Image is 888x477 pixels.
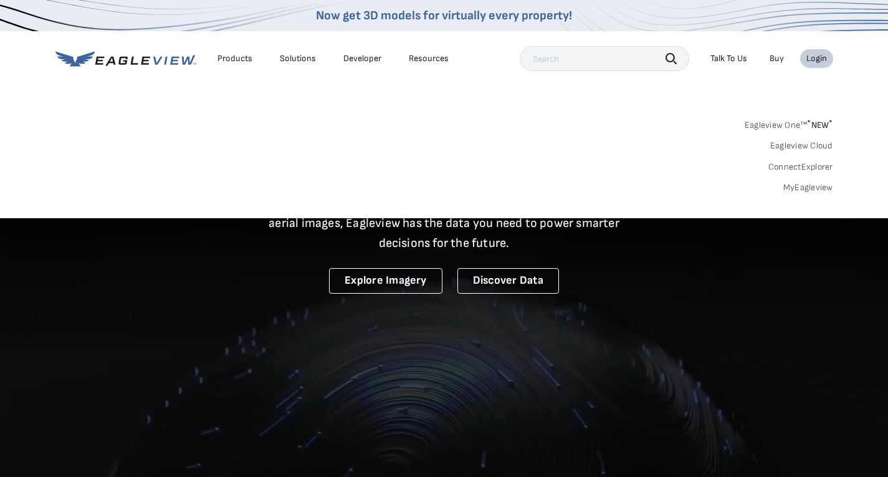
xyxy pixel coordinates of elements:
a: ConnectExplorer [768,161,833,173]
a: Eagleview One™*NEW* [745,116,833,130]
a: Explore Imagery [329,268,442,294]
a: Now get 3D models for virtually every property! [316,8,572,23]
div: Resources [409,53,449,64]
span: NEW [807,120,833,130]
div: Products [217,53,252,64]
input: Search [520,46,689,71]
div: Solutions [280,53,316,64]
a: MyEagleview [783,182,833,193]
a: Developer [343,53,381,64]
a: Discover Data [457,268,559,294]
a: Eagleview Cloud [770,140,833,152]
p: A new era starts here. Built on more than 3.5 billion high-resolution aerial images, Eagleview ha... [254,193,635,253]
div: Login [806,53,827,64]
a: Buy [770,53,784,64]
div: Talk To Us [710,53,747,64]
